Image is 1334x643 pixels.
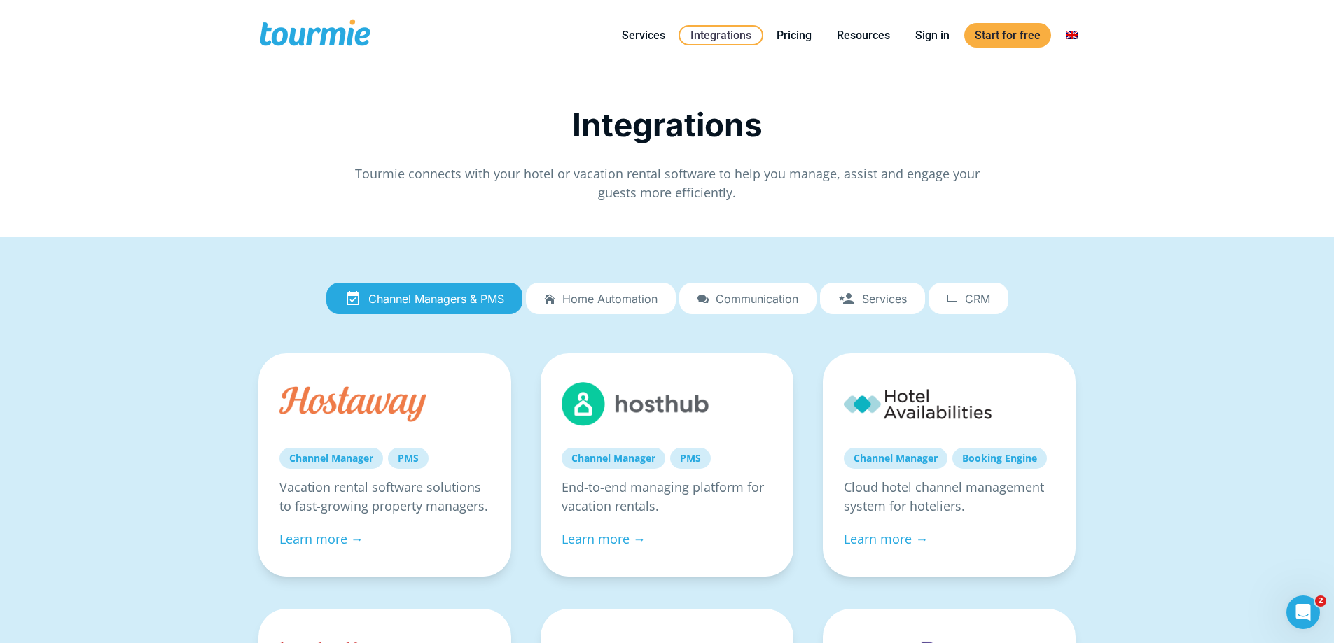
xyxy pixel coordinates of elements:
p: End-to-end managing platform for vacation rentals. [562,478,772,516]
p: Vacation rental software solutions to fast-growing property managers. [279,478,490,516]
span: Integrations [572,105,763,144]
a: Start for free [964,23,1051,48]
a: Sign in [905,27,960,44]
a: PMS [388,448,429,469]
p: Cloud hotel channel management system for hoteliers. [844,478,1055,516]
a: Learn more → [562,530,646,547]
a: Pricing [766,27,822,44]
a: Channel Manager [279,448,383,469]
a: Learn more → [279,530,363,547]
a: Switch to [1055,27,1089,44]
a: Channel Manager [562,448,665,469]
span: Services [862,292,907,305]
a: Channel Manager [844,448,947,469]
a: Learn more → [844,530,928,547]
a: Services [611,27,676,44]
a: Booking Engine [952,448,1047,469]
span: Communication [716,292,798,305]
a: PMS [670,448,711,469]
span: CRM [965,292,990,305]
a: Integrations [679,25,763,45]
a: Resources [826,27,901,44]
span: 2 [1315,595,1326,607]
span: Channel Managers & PMS [368,292,504,305]
span: Tourmie connects with your hotel or vacation rental software to help you manage, assist and engag... [355,165,980,201]
span: Home automation [562,292,658,305]
iframe: Intercom live chat [1286,595,1320,629]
